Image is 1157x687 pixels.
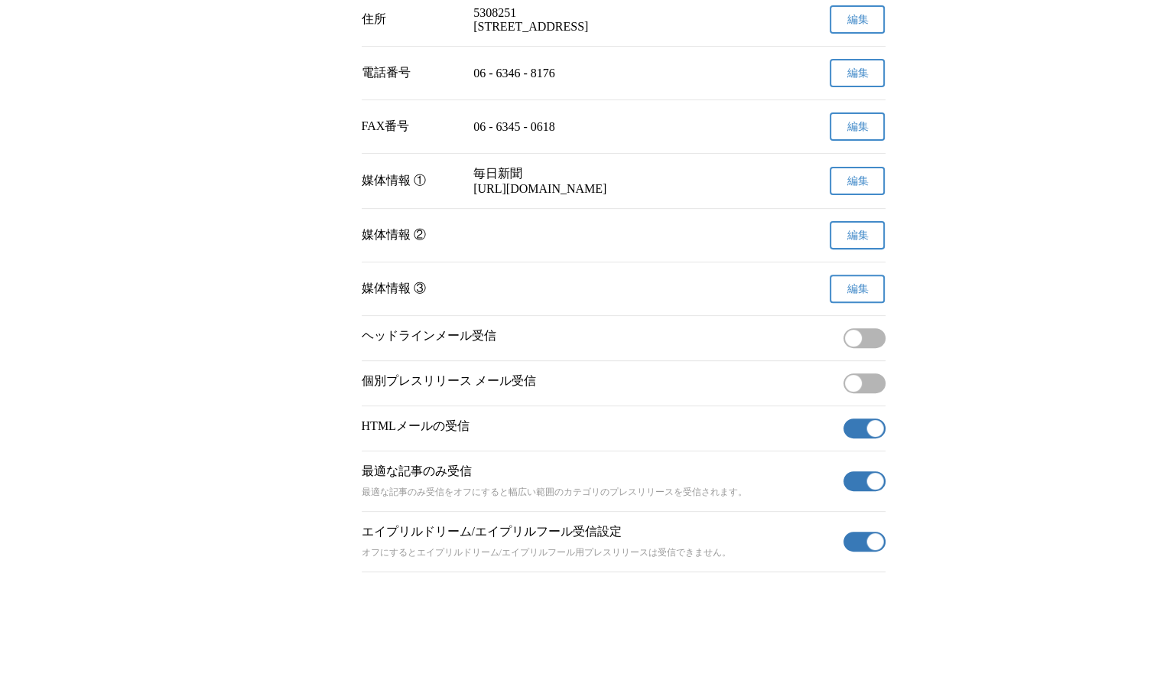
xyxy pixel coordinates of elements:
[847,174,868,188] span: 編集
[847,282,868,296] span: 編集
[362,486,837,499] p: 最適な記事のみ受信をオフにすると幅広い範囲のカテゴリのプレスリリースを受信されます。
[473,166,773,196] p: 毎日新聞 [URL][DOMAIN_NAME]
[362,119,462,135] div: FAX番号
[830,112,885,141] button: 編集
[830,5,885,34] button: 編集
[830,59,885,87] button: 編集
[473,67,773,80] p: 06 - 6346 - 8176
[362,524,837,540] p: エイプリルドリーム/エイプリルフール受信設定
[362,281,462,297] div: 媒体情報 ③
[362,65,462,81] div: 電話番号
[362,546,837,559] p: オフにするとエイプリルドリーム/エイプリルフール用プレスリリースは受信できません。
[847,120,868,134] span: 編集
[362,373,837,389] p: 個別プレスリリース メール受信
[473,6,773,34] p: 5308251 [STREET_ADDRESS]
[362,227,462,243] div: 媒体情報 ②
[847,67,868,80] span: 編集
[362,328,837,344] p: ヘッドラインメール受信
[362,464,837,480] p: 最適な記事のみ受信
[847,229,868,243] span: 編集
[830,221,885,249] button: 編集
[362,11,462,28] div: 住所
[362,418,837,435] p: HTMLメールの受信
[830,167,885,195] button: 編集
[847,13,868,27] span: 編集
[473,120,773,134] p: 06 - 6345 - 0618
[830,275,885,303] button: 編集
[362,173,462,189] div: 媒体情報 ①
